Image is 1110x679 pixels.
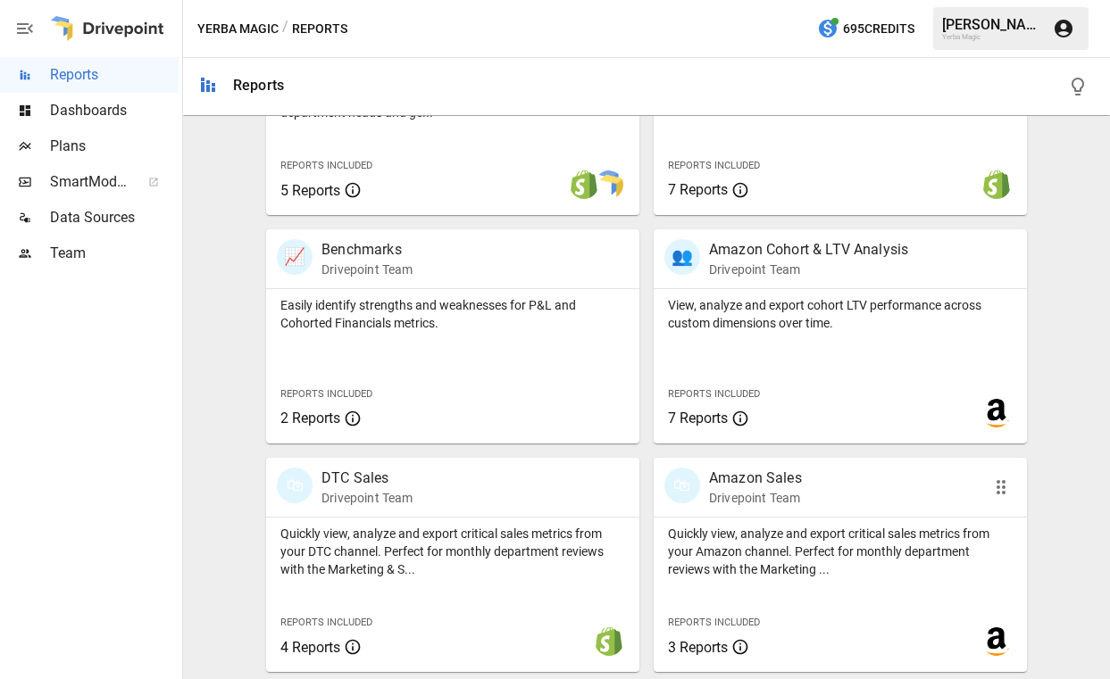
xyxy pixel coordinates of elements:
span: Data Sources [50,207,179,228]
span: Dashboards [50,100,179,121]
div: 🛍 [664,468,700,503]
p: Amazon Sales [709,468,802,489]
button: Yerba Magic [197,18,279,40]
span: Reports Included [668,617,760,628]
span: Reports Included [668,160,760,171]
span: Reports [50,64,179,86]
p: Drivepoint Team [321,489,413,507]
span: 3 Reports [668,639,728,656]
p: Benchmarks [321,239,413,261]
p: View, analyze and export cohort LTV performance across custom dimensions over time. [668,296,1013,332]
img: shopify [570,170,598,199]
img: amazon [982,399,1011,427]
div: Reports [233,77,284,94]
div: Yerba Magic [942,33,1042,41]
p: DTC Sales [321,468,413,489]
img: shopify [982,170,1011,199]
p: Quickly view, analyze and export critical sales metrics from your Amazon channel. Perfect for mon... [668,525,1013,578]
span: Reports Included [280,160,372,171]
span: ™ [128,169,140,191]
div: 📈 [277,239,313,275]
p: Easily identify strengths and weaknesses for P&L and Cohorted Financials metrics. [280,296,625,332]
span: SmartModel [50,171,129,193]
span: 5 Reports [280,182,340,199]
p: Drivepoint Team [709,261,908,278]
span: 7 Reports [668,181,728,198]
p: Drivepoint Team [321,261,413,278]
img: shopify [595,627,623,656]
span: Reports Included [280,388,372,400]
button: 695Credits [810,12,922,46]
span: 695 Credits [843,18,914,40]
span: Plans [50,136,179,157]
div: 👥 [664,239,700,275]
img: smart model [595,170,623,199]
div: / [282,18,288,40]
p: Drivepoint Team [709,489,802,507]
span: 4 Reports [280,639,340,656]
p: Amazon Cohort & LTV Analysis [709,239,908,261]
img: amazon [982,627,1011,656]
p: Quickly view, analyze and export critical sales metrics from your DTC channel. Perfect for monthl... [280,525,625,578]
span: Reports Included [280,617,372,628]
span: Reports Included [668,388,760,400]
div: [PERSON_NAME] [942,16,1042,33]
span: Team [50,243,179,264]
span: 2 Reports [280,410,340,426]
span: 7 Reports [668,410,728,426]
div: 🛍 [277,468,313,503]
